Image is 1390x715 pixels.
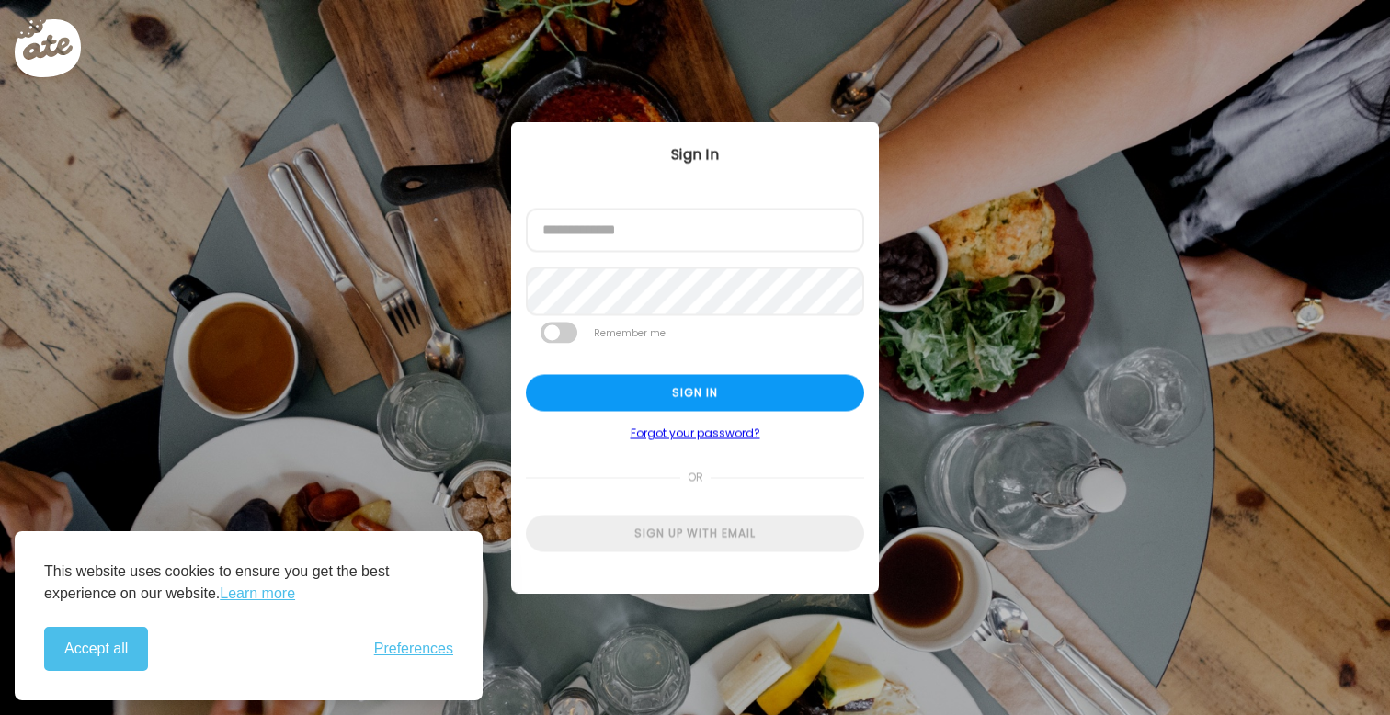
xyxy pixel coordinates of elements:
a: Learn more [220,583,295,605]
button: Toggle preferences [374,641,453,657]
span: or [680,460,711,496]
button: Accept all cookies [44,627,148,671]
a: Forgot your password? [526,426,864,441]
label: Remember me [592,323,667,344]
div: Sign In [511,144,879,166]
div: Sign up with email [526,516,864,552]
div: Sign in [526,375,864,412]
span: Preferences [374,641,453,657]
p: This website uses cookies to ensure you get the best experience on our website. [44,561,453,605]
